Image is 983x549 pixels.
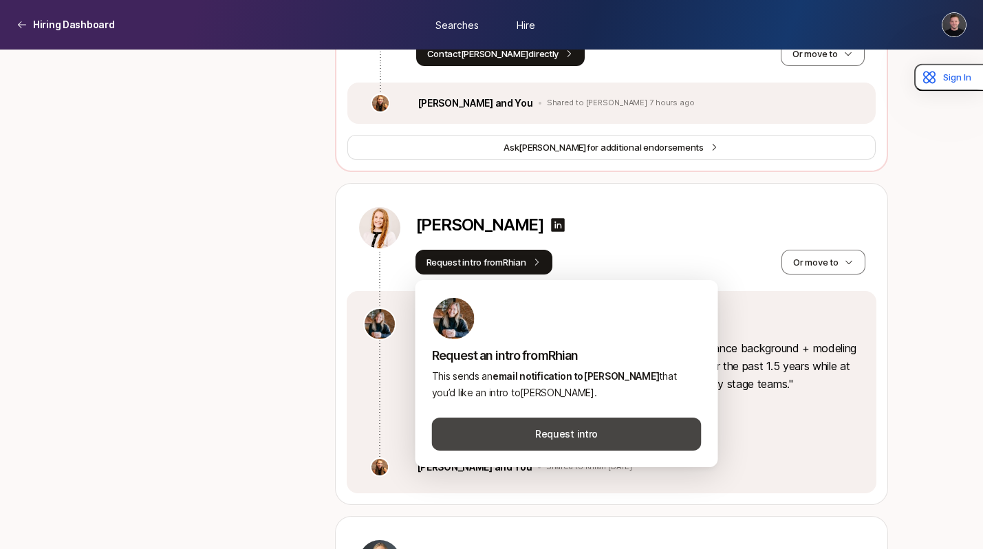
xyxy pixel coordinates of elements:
p: Request an intro from Rhian [432,346,702,365]
img: 5271455e_f14f_484e_af27_a739e76a5910.jpg [365,309,395,339]
button: Or move to [781,250,865,274]
button: Or move to [781,41,864,66]
span: Searches [435,17,479,32]
p: Shared to Rhian [DATE] [546,462,633,472]
p: Hiring Dashboard [33,17,115,33]
p: [PERSON_NAME] [415,215,544,235]
a: Searches [423,12,492,37]
img: c777a5ab_2847_4677_84ce_f0fc07219358.jpg [371,459,388,475]
p: Shared to [PERSON_NAME] 7 hours ago [547,98,695,108]
img: Christopher Harper [942,13,966,36]
button: Christopher Harper [942,12,966,37]
button: Request intro [432,418,702,451]
button: Request intro fromRhian [415,250,552,274]
img: 5271455e_f14f_484e_af27_a739e76a5910.jpg [433,298,475,339]
img: c777a5ab_2847_4677_84ce_f0fc07219358.jpg [372,95,389,111]
img: d744e214_fe44_4e89_9e52_32e2a4cc1c4b.jpg [359,207,400,248]
span: email notification to [PERSON_NAME] [493,370,660,382]
p: This sends an that you’d like an intro to [PERSON_NAME] . [432,368,702,401]
span: Ask for additional endorsements [504,140,704,154]
p: [PERSON_NAME] and You [417,459,532,475]
button: Contact[PERSON_NAME]directly [416,41,585,66]
span: Hire [517,17,535,32]
a: Hire [492,12,561,37]
button: Ask[PERSON_NAME]for additional endorsements [347,135,876,160]
p: [PERSON_NAME] and You [418,95,533,111]
span: [PERSON_NAME] [519,142,587,153]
